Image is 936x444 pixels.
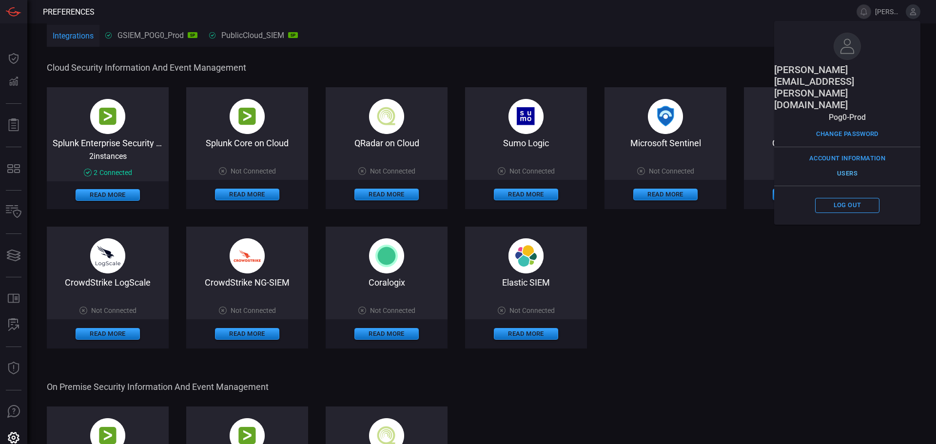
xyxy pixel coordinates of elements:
[2,114,25,137] button: Reports
[465,138,587,148] div: Sumo Logic
[875,8,902,16] span: [PERSON_NAME][EMAIL_ADDRESS][PERSON_NAME][DOMAIN_NAME]
[509,167,555,175] span: Not Connected
[2,200,25,224] button: Inventory
[215,189,279,200] button: Read More
[89,152,127,161] span: 2 instance s
[494,328,558,340] button: Read More
[203,23,304,47] button: PublicCloud_SIEMSP
[509,307,555,314] span: Not Connected
[829,113,866,122] span: pog0-prod
[188,32,197,38] div: SP
[209,31,298,40] div: PublicCloud_SIEM
[76,189,140,201] button: Read More
[773,189,837,200] button: Read More
[370,307,415,314] span: Not Connected
[2,157,25,180] button: MITRE - Detection Posture
[2,70,25,94] button: Detections
[807,151,888,166] button: Account Information
[47,62,915,73] span: Cloud Security Information and Event Management
[814,127,881,142] button: Change Password
[47,138,169,148] div: Splunk Enterprise Security on Cloud
[649,167,694,175] span: Not Connected
[230,238,265,273] img: crowdstrike_falcon-DF2rzYKc.png
[90,99,125,134] img: splunk-B-AX9-PE.png
[288,32,298,38] div: SP
[369,238,404,273] img: svg%3e
[369,99,404,134] img: qradar_on_cloud-CqUPbAk2.png
[231,307,276,314] span: Not Connected
[370,167,415,175] span: Not Connected
[99,169,132,176] span: Connected
[744,138,866,148] div: Google Chronicle
[76,328,140,340] button: Read More
[230,99,265,134] img: splunk-B-AX9-PE.png
[326,138,448,148] div: QRadar on Cloud
[2,400,25,424] button: Ask Us A Question
[105,31,197,40] div: GSIEM_POG0_Prod
[2,287,25,310] button: Rule Catalog
[815,198,879,213] button: Log out
[91,307,136,314] span: Not Connected
[2,357,25,380] button: Threat Intelligence
[494,189,558,200] button: Read More
[99,23,203,47] button: GSIEM_POG0_ProdSP
[43,7,95,17] span: Preferences
[90,238,125,273] img: crowdstrike_logscale-Dv7WlQ1M.png
[2,244,25,267] button: Cards
[186,277,308,288] div: CrowdStrike NG-SIEM
[47,382,915,392] span: On Premise Security Information and Event Management
[2,313,25,337] button: ALERT ANALYSIS
[508,99,544,134] img: sumo_logic-BhVDPgcO.png
[354,189,419,200] button: Read More
[215,328,279,340] button: Read More
[231,167,276,175] span: Not Connected
[604,138,726,148] div: Microsoft Sentinel
[326,277,448,288] div: Coralogix
[648,99,683,134] img: microsoft_sentinel-DmoYopBN.png
[633,189,698,200] button: Read More
[815,166,879,181] button: Users
[47,25,99,48] button: Integrations
[84,169,132,176] div: 2
[354,328,419,340] button: Read More
[508,238,544,273] img: svg+xml,%3c
[774,64,920,111] span: [PERSON_NAME][EMAIL_ADDRESS][PERSON_NAME][DOMAIN_NAME]
[2,47,25,70] button: Dashboard
[47,277,169,288] div: CrowdStrike LogScale
[186,138,308,148] div: Splunk Core on Cloud
[465,277,587,288] div: Elastic SIEM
